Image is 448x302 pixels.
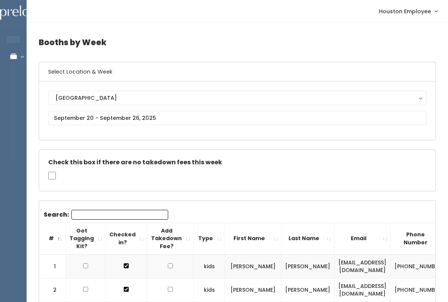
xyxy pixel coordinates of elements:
[334,278,391,302] td: [EMAIL_ADDRESS][DOMAIN_NAME]
[334,255,391,278] td: [EMAIL_ADDRESS][DOMAIN_NAME]
[66,223,106,254] th: Got Tagging Kit?: activate to sort column ascending
[379,7,431,16] span: Houston Employee
[48,111,426,125] input: September 20 - September 26, 2025
[48,159,426,166] h5: Check this box if there are no takedown fees this week
[225,223,281,254] th: First Name: activate to sort column ascending
[71,210,168,220] input: Search:
[281,255,334,278] td: [PERSON_NAME]
[48,91,426,105] button: [GEOGRAPHIC_DATA]
[44,210,168,220] label: Search:
[281,278,334,302] td: [PERSON_NAME]
[106,223,147,254] th: Checked in?: activate to sort column ascending
[225,255,281,278] td: [PERSON_NAME]
[194,278,225,302] td: kids
[371,3,445,19] a: Houston Employee
[39,62,435,82] h6: Select Location & Week
[391,278,448,302] td: [PHONE_NUMBER]
[147,223,194,254] th: Add Takedown Fee?: activate to sort column ascending
[281,223,334,254] th: Last Name: activate to sort column ascending
[55,94,419,102] div: [GEOGRAPHIC_DATA]
[194,255,225,278] td: kids
[391,223,448,254] th: Phone Number: activate to sort column ascending
[194,223,225,254] th: Type: activate to sort column ascending
[334,223,391,254] th: Email: activate to sort column ascending
[39,223,66,254] th: #: activate to sort column descending
[39,255,66,278] td: 1
[225,278,281,302] td: [PERSON_NAME]
[391,255,448,278] td: [PHONE_NUMBER]
[39,32,436,53] h4: Booths by Week
[39,278,66,302] td: 2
